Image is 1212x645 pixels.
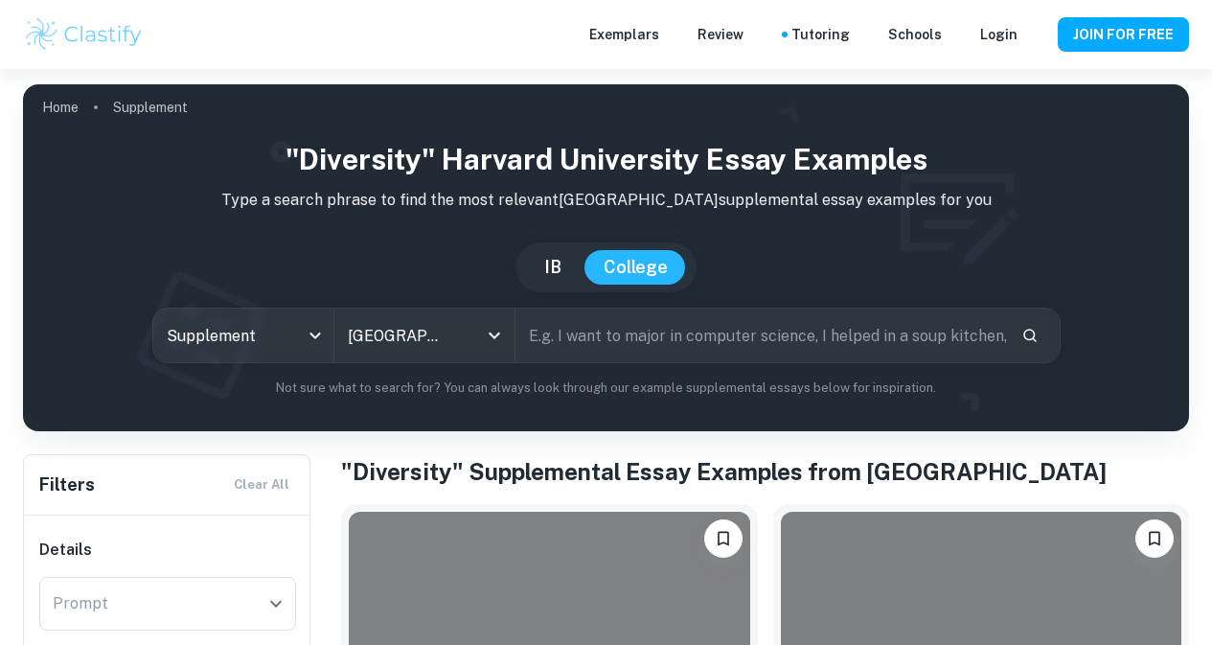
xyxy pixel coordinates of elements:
button: College [584,250,687,285]
button: Open [263,590,289,617]
p: Review [697,24,743,45]
a: Tutoring [791,24,850,45]
a: Home [42,94,79,121]
button: Help and Feedback [1033,30,1042,39]
img: profile cover [23,84,1189,431]
h1: "Diversity" Supplemental Essay Examples from [GEOGRAPHIC_DATA] [341,454,1189,489]
button: Search [1014,319,1046,352]
input: E.g. I want to major in computer science, I helped in a soup kitchen, I want to join the debate t... [515,309,1006,362]
h6: Filters [39,472,95,498]
p: Exemplars [589,24,659,45]
button: IB [525,250,581,285]
img: Clastify logo [23,15,145,54]
button: Please log in to bookmark exemplars [704,519,743,558]
a: Schools [888,24,942,45]
h6: Details [39,539,296,562]
p: Supplement [113,97,188,118]
div: Supplement [153,309,333,362]
p: Not sure what to search for? You can always look through our example supplemental essays below fo... [38,379,1174,398]
button: JOIN FOR FREE [1058,17,1189,52]
h1: "Diversity" Harvard University Essay Examples [38,138,1174,181]
button: Please log in to bookmark exemplars [1135,519,1174,558]
button: Open [481,322,508,349]
a: Login [980,24,1018,45]
p: Type a search phrase to find the most relevant [GEOGRAPHIC_DATA] supplemental essay examples for you [38,189,1174,212]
